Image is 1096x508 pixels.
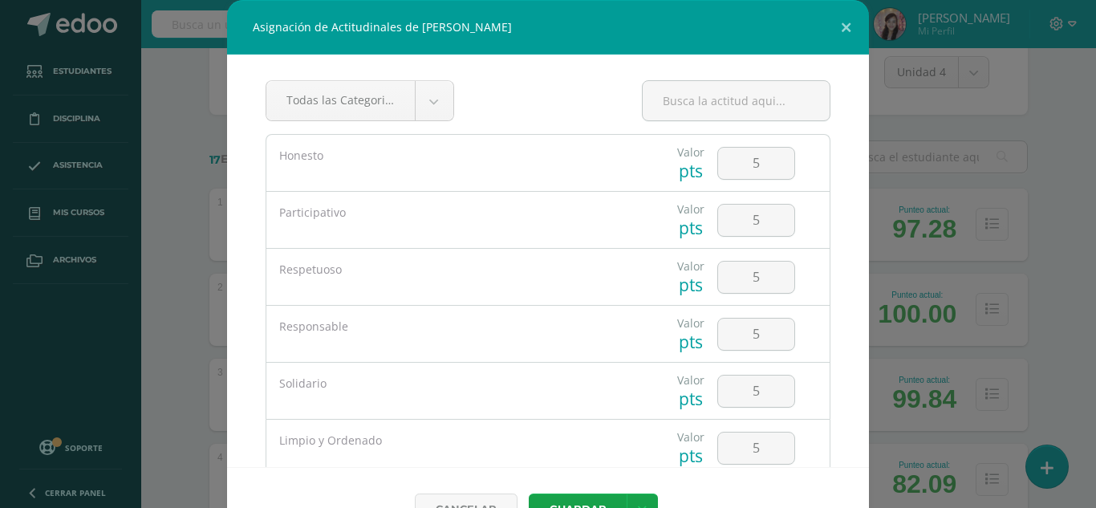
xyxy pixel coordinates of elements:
[677,445,704,467] div: pts
[279,433,629,449] div: Limpio y Ordenado
[286,81,395,119] span: Todas las Categorias
[279,148,629,164] div: Honesto
[279,376,629,392] div: Solidario
[677,388,704,410] div: pts
[266,81,453,120] a: Todas las Categorias
[677,201,704,217] div: Valor
[718,205,794,236] input: Score
[279,205,629,221] div: Participativo
[677,274,704,296] div: pts
[677,429,704,445] div: Valor
[677,331,704,353] div: pts
[718,376,794,407] input: Score
[718,319,794,350] input: Score
[677,315,704,331] div: Valor
[718,433,794,464] input: Score
[279,262,629,278] div: Respetuoso
[718,262,794,293] input: Score
[718,148,794,179] input: Score
[677,144,704,160] div: Valor
[643,81,830,120] input: Busca la actitud aqui...
[677,258,704,274] div: Valor
[677,160,704,182] div: pts
[677,372,704,388] div: Valor
[677,217,704,239] div: pts
[279,319,629,335] div: Responsable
